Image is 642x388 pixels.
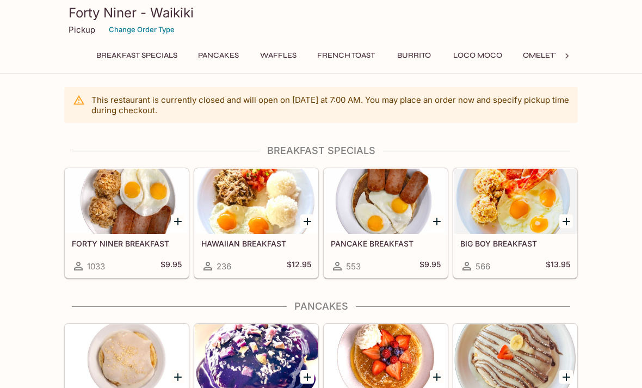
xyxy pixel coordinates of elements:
[331,239,441,248] h5: PANCAKE BREAKFAST
[324,168,448,278] a: PANCAKE BREAKFAST553$9.95
[430,214,443,228] button: Add PANCAKE BREAKFAST
[69,4,573,21] h3: Forty Niner - Waikiki
[72,239,182,248] h5: FORTY NINER BREAKFAST
[91,95,569,115] p: This restaurant is currently closed and will open on [DATE] at 7:00 AM . You may place an order n...
[559,214,573,228] button: Add BIG BOY BREAKFAST
[300,214,314,228] button: Add HAWAIIAN BREAKFAST
[311,48,381,63] button: French Toast
[192,48,245,63] button: Pancakes
[64,300,578,312] h4: Pancakes
[65,168,189,278] a: FORTY NINER BREAKFAST1033$9.95
[454,169,577,234] div: BIG BOY BREAKFAST
[194,168,318,278] a: HAWAIIAN BREAKFAST236$12.95
[87,261,105,272] span: 1033
[104,21,180,38] button: Change Order Type
[517,48,574,63] button: Omelettes
[559,370,573,384] button: Add HAPA PANCAKES
[419,260,441,273] h5: $9.95
[195,169,318,234] div: HAWAIIAN BREAKFAST
[460,239,570,248] h5: BIG BOY BREAKFAST
[324,169,447,234] div: PANCAKE BREAKFAST
[201,239,311,248] h5: HAWAIIAN BREAKFAST
[217,261,231,272] span: 236
[390,48,439,63] button: Burrito
[453,168,577,278] a: BIG BOY BREAKFAST566$13.95
[300,370,314,384] button: Add UBE COLADA PANCAKES
[64,145,578,157] h4: Breakfast Specials
[546,260,570,273] h5: $13.95
[90,48,183,63] button: Breakfast Specials
[171,370,184,384] button: Add FORTY NINER PANCAKES
[346,261,361,272] span: 553
[287,260,311,273] h5: $12.95
[160,260,182,273] h5: $9.95
[447,48,508,63] button: Loco Moco
[171,214,184,228] button: Add FORTY NINER BREAKFAST
[69,24,95,35] p: Pickup
[430,370,443,384] button: Add LEMON RICOTTA PANCAKES
[254,48,303,63] button: Waffles
[476,261,490,272] span: 566
[65,169,188,234] div: FORTY NINER BREAKFAST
